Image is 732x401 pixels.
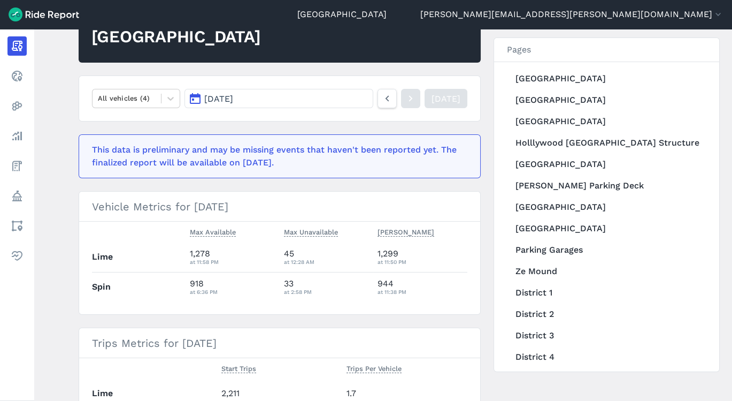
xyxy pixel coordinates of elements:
a: District 5 [509,368,706,389]
a: District 4 [509,346,706,368]
button: Start Trips [221,362,256,375]
h3: Vehicle Metrics for [DATE] [79,192,480,222]
button: [PERSON_NAME][EMAIL_ADDRESS][PERSON_NAME][DOMAIN_NAME] [420,8,723,21]
img: Ride Report [9,7,79,21]
span: Max Unavailable [284,226,338,237]
a: [GEOGRAPHIC_DATA] [509,218,706,239]
span: [PERSON_NAME] [377,226,434,237]
div: 918 [190,277,275,297]
a: [GEOGRAPHIC_DATA] [509,196,706,218]
a: Heatmaps [7,96,27,116]
span: Start Trips [221,362,256,373]
span: Max Available [190,226,236,237]
a: Parking Garages [509,239,706,261]
div: 1,299 [377,247,467,267]
div: at 11:38 PM [377,287,467,297]
th: Lime [92,243,186,272]
div: at 11:50 PM [377,257,467,267]
a: Report [7,36,27,56]
a: [PERSON_NAME] Parking Deck [509,175,706,196]
a: [GEOGRAPHIC_DATA] [297,8,387,21]
div: 45 [284,247,369,267]
div: This data is preliminary and may be missing events that haven't been reported yet. The finalized ... [92,143,461,169]
a: [GEOGRAPHIC_DATA] [509,89,706,111]
th: Spin [92,272,186,301]
div: 33 [284,277,369,297]
a: [GEOGRAPHIC_DATA] [509,111,706,132]
h3: Pages [494,38,719,62]
a: Health [7,246,27,266]
a: Ze Mound [509,261,706,282]
a: Fees [7,156,27,176]
div: at 11:58 PM [190,257,275,267]
a: [GEOGRAPHIC_DATA] [509,154,706,175]
button: Max Unavailable [284,226,338,239]
a: District 3 [509,325,706,346]
a: District 1 [509,282,706,304]
div: at 12:28 AM [284,257,369,267]
span: Trips Per Vehicle [346,362,402,373]
div: 1,278 [190,247,275,267]
a: Areas [7,216,27,236]
a: Holllywood [GEOGRAPHIC_DATA] Structure [509,132,706,154]
button: [PERSON_NAME] [377,226,434,239]
div: [GEOGRAPHIC_DATA] [91,25,261,49]
a: Policy [7,186,27,206]
button: Max Available [190,226,236,239]
a: [GEOGRAPHIC_DATA] [509,68,706,89]
button: [DATE] [184,89,373,108]
div: 944 [377,277,467,297]
a: [DATE] [425,89,467,108]
a: Analyze [7,126,27,146]
h3: Trips Metrics for [DATE] [79,328,480,358]
a: Realtime [7,66,27,86]
div: at 6:36 PM [190,287,275,297]
a: District 2 [509,304,706,325]
div: at 2:58 PM [284,287,369,297]
span: [DATE] [204,94,233,104]
button: Trips Per Vehicle [346,362,402,375]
